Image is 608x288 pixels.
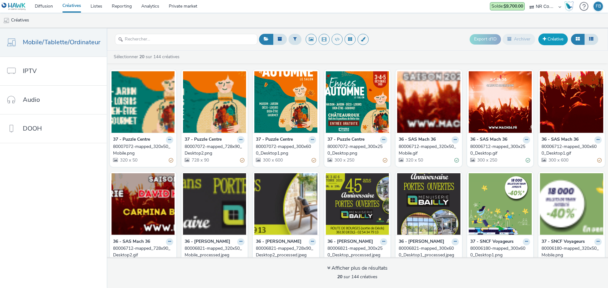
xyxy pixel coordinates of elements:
[254,71,318,133] img: 80007072-mapped_300x600_Desktop1.png visual
[470,144,530,156] a: 80006712-mapped_300x250_Desktop.gif
[139,54,144,60] strong: 20
[119,157,137,163] span: 320 x 50
[111,71,175,133] img: 80007072-mapped_320x50_Mobile.png visual
[503,34,535,45] button: Archiver
[541,144,602,156] a: 80006712-mapped_300x600_Desktop1.gif
[327,245,388,258] a: 80006821-mapped_300x250_Desktop_processed.jpeg
[526,157,530,164] div: Valide
[256,144,313,156] div: 80007072-mapped_300x600_Desktop1.png
[254,173,318,235] img: 80006821-mapped_728x90_Desktop2_processed.jpeg visual
[541,245,602,258] a: 80006180-mapped_320x50_Mobile.png
[334,157,354,163] span: 300 x 250
[240,157,244,164] div: Partiellement valide
[183,71,246,133] img: 80007072-mapped_728x90_Desktop2.png visual
[262,157,283,163] span: 300 x 600
[469,173,532,235] img: 80006180-mapped_300x600_Desktop1.png visual
[337,274,377,280] span: sur 144 créatives
[541,238,585,246] strong: 37 - SNCF Voyageurs
[491,3,523,9] span: Solde :
[185,144,242,156] div: 80007072-mapped_728x90_Desktop2.png
[327,238,373,246] strong: 36 - [PERSON_NAME]
[405,157,423,163] span: 320 x 50
[113,245,171,258] div: 80006712-mapped_728x90_Desktop2.gif
[503,3,523,9] strong: $9,700.00
[113,245,173,258] a: 80006712-mapped_728x90_Desktop2.gif
[256,238,301,246] strong: 36 - [PERSON_NAME]
[23,66,37,76] span: IPTV
[169,157,173,164] div: Partiellement valide
[113,136,150,144] strong: 37 - Puzzle Centre
[469,71,532,133] img: 80006712-mapped_300x250_Desktop.gif visual
[383,157,387,164] div: Partiellement valide
[548,157,568,163] span: 300 x 600
[23,124,42,133] span: DOOH
[470,136,507,144] strong: 36 - SAS Mach 36
[113,238,150,246] strong: 36 - SAS Mach 36
[185,245,242,258] div: 80006821-mapped_320x50_Mobile_processed.jpeg
[399,238,444,246] strong: 36 - [PERSON_NAME]
[584,34,598,45] button: Liste
[454,157,459,164] div: Valide
[571,34,585,45] button: Grille
[23,95,40,104] span: Audio
[256,144,316,156] a: 80007072-mapped_300x600_Desktop1.png
[327,136,364,144] strong: 37 - Puzzle Centre
[470,245,528,258] div: 80006180-mapped_300x600_Desktop1.png
[541,144,599,156] div: 80006712-mapped_300x600_Desktop1.gif
[185,238,230,246] strong: 36 - [PERSON_NAME]
[541,136,579,144] strong: 36 - SAS Mach 36
[564,1,574,11] img: Hawk Academy
[540,173,603,235] img: 80006180-mapped_320x50_Mobile.png visual
[477,157,497,163] span: 300 x 250
[113,54,182,60] a: Sélectionner sur 144 créatives
[113,144,171,156] div: 80007072-mapped_320x50_Mobile.png
[399,136,436,144] strong: 36 - SAS Mach 36
[256,245,313,258] div: 80006821-mapped_728x90_Desktop2_processed.jpeg
[185,144,245,156] a: 80007072-mapped_728x90_Desktop2.png
[470,245,530,258] a: 80006180-mapped_300x600_Desktop1.png
[115,34,257,45] input: Rechercher...
[399,144,456,156] div: 80006712-mapped_320x50_Mobile.gif
[327,144,385,156] div: 80007072-mapped_300x250_Desktop.png
[399,144,459,156] a: 80006712-mapped_320x50_Mobile.gif
[111,173,175,235] img: 80006712-mapped_728x90_Desktop2.gif visual
[312,157,316,164] div: Partiellement valide
[490,2,525,10] div: Les dépenses d'aujourd'hui ne sont pas encore prises en compte dans le solde
[540,71,603,133] img: 80006712-mapped_300x600_Desktop1.gif visual
[191,157,209,163] span: 728 x 90
[326,173,389,235] img: 80006821-mapped_300x250_Desktop_processed.jpeg visual
[3,17,9,24] img: mobile
[399,245,459,258] a: 80006821-mapped_300x600_Desktop1_processed.jpeg
[185,136,222,144] strong: 37 - Puzzle Centre
[541,245,599,258] div: 80006180-mapped_320x50_Mobile.png
[256,245,316,258] a: 80006821-mapped_728x90_Desktop2_processed.jpeg
[256,136,293,144] strong: 37 - Puzzle Centre
[564,1,576,11] a: Hawk Academy
[397,173,460,235] img: 80006821-mapped_300x600_Desktop1_processed.jpeg visual
[185,245,245,258] a: 80006821-mapped_320x50_Mobile_processed.jpeg
[183,173,246,235] img: 80006821-mapped_320x50_Mobile_processed.jpeg visual
[399,245,456,258] div: 80006821-mapped_300x600_Desktop1_processed.jpeg
[596,2,601,11] div: FB
[327,144,388,156] a: 80007072-mapped_300x250_Desktop.png
[470,238,514,246] strong: 37 - SNCF Voyageurs
[327,265,388,272] div: Afficher plus de résultats
[597,157,602,164] div: Partiellement valide
[23,38,100,47] span: Mobile/Tablette/Ordinateur
[470,144,528,156] div: 80006712-mapped_300x250_Desktop.gif
[470,34,501,44] button: Export d'ID
[337,274,342,280] strong: 20
[326,71,389,133] img: 80007072-mapped_300x250_Desktop.png visual
[327,245,385,258] div: 80006821-mapped_300x250_Desktop_processed.jpeg
[2,3,26,10] img: undefined Logo
[538,34,568,45] a: Créative
[113,144,173,156] a: 80007072-mapped_320x50_Mobile.png
[397,71,460,133] img: 80006712-mapped_320x50_Mobile.gif visual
